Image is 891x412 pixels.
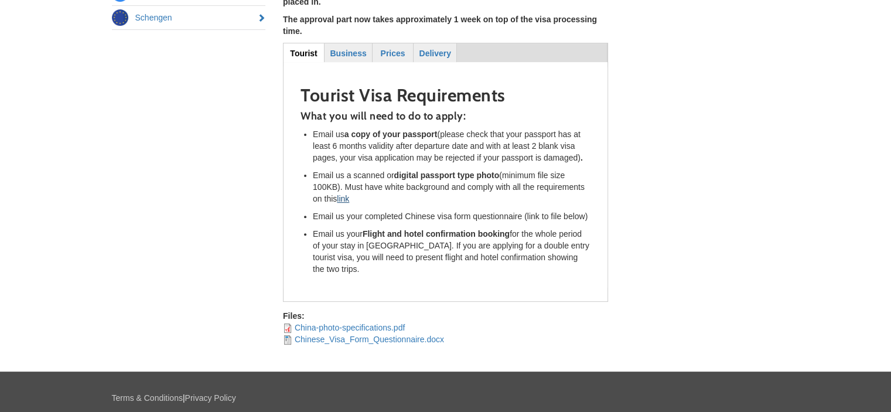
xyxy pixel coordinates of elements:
[283,15,597,36] strong: The approval part now takes approximately 1 week on top of the visa processing time.
[325,43,371,62] a: Business
[313,210,590,222] li: Email us your completed Chinese visa form questionnaire (link to file below)
[112,6,266,29] a: Schengen
[301,86,590,105] h2: Tourist Visa Requirements
[295,323,405,332] a: China-photo-specifications.pdf
[290,49,317,58] strong: Tourist
[185,393,236,403] a: Privacy Policy
[283,335,292,345] img: application/vnd.openxmlformats-officedocument.wordprocessingml.document
[283,324,292,333] img: application/pdf
[330,49,366,58] strong: Business
[313,169,590,205] li: Email us a scanned or (minimum file size 100KB). Must have white background and comply with all t...
[337,194,349,203] a: link
[414,43,456,62] a: Delivery
[295,335,444,344] a: Chinese_Visa_Form_Questionnaire.docx
[373,43,412,62] a: Prices
[394,171,500,180] strong: digital passport type photo
[381,49,405,58] strong: Prices
[112,392,780,404] p: |
[581,153,583,162] strong: .
[363,229,510,239] strong: Flight and hotel confirmation booking
[313,128,590,164] li: Email us (please check that your passport has at least 6 months validity after departure date and...
[313,228,590,275] li: Email us your for the whole period of your stay in [GEOGRAPHIC_DATA]. If you are applying for a d...
[344,130,438,139] strong: a copy of your passport
[112,393,183,403] a: Terms & Conditions
[419,49,450,58] strong: Delivery
[283,310,608,322] div: Files:
[284,43,324,62] a: Tourist
[301,111,590,122] h4: What you will need to do to apply:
